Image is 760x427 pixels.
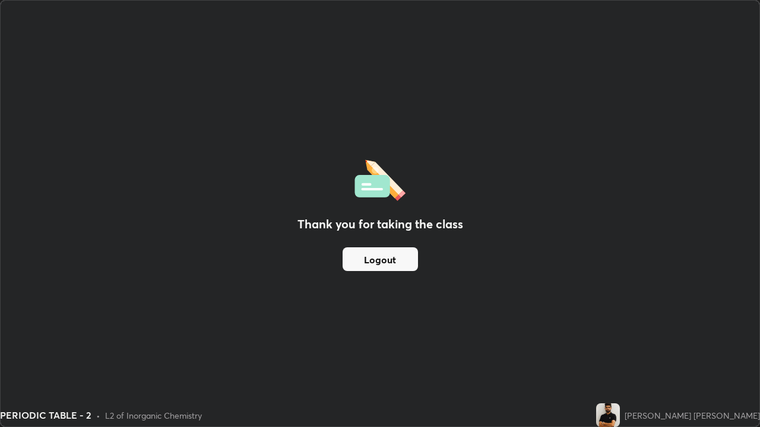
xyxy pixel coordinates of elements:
div: L2 of Inorganic Chemistry [105,409,202,422]
button: Logout [343,247,418,271]
img: offlineFeedback.1438e8b3.svg [354,156,406,201]
img: 8bad3b71589549abb626d1e30edcb191.jpg [596,403,620,427]
div: [PERSON_NAME] [PERSON_NAME] [625,409,760,422]
h2: Thank you for taking the class [297,215,463,233]
div: • [96,409,100,422]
